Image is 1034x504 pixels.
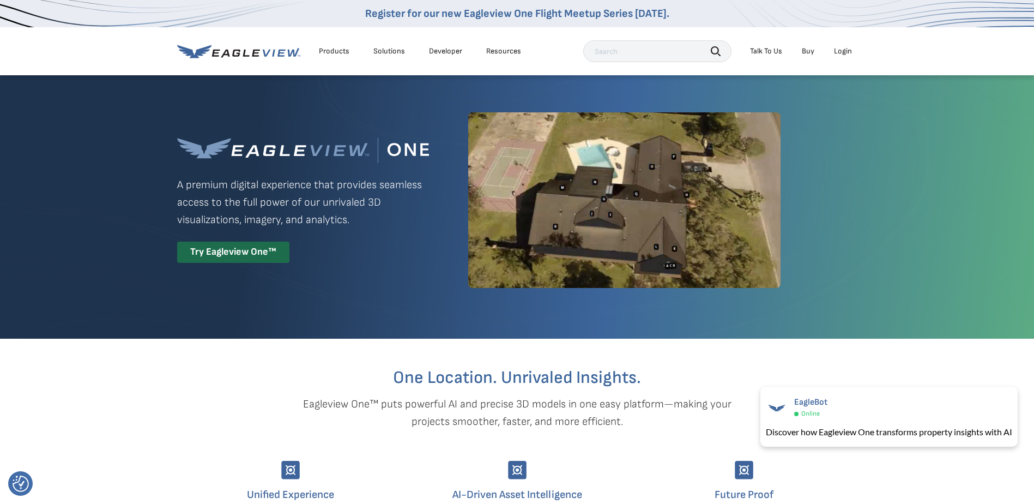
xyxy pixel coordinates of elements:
p: A premium digital experience that provides seamless access to the full power of our unrivaled 3D ... [177,176,429,229]
img: Group-9744.svg [735,461,753,479]
input: Search [583,40,731,62]
h4: Unified Experience [185,486,396,503]
div: Discover how Eagleview One transforms property insights with AI [766,425,1012,439]
div: Talk To Us [750,46,782,56]
h4: AI-Driven Asset Intelligence [412,486,622,503]
h4: Future Proof [639,486,849,503]
div: Solutions [373,46,405,56]
a: Buy [802,46,814,56]
img: Group-9744.svg [281,461,300,479]
img: EagleBot [766,397,788,419]
h2: One Location. Unrivaled Insights. [185,369,849,387]
a: Register for our new Eagleview One Flight Meetup Series [DATE]. [365,7,669,20]
p: Eagleview One™ puts powerful AI and precise 3D models in one easy platform—making your projects s... [284,395,751,430]
img: Eagleview One™ [177,137,429,163]
img: Revisit consent button [13,476,29,492]
div: Products [319,46,349,56]
button: Consent Preferences [13,476,29,492]
div: Login [834,46,852,56]
img: Group-9744.svg [508,461,527,479]
div: Try Eagleview One™ [177,242,289,263]
div: Resources [486,46,521,56]
a: Developer [429,46,462,56]
span: Online [801,410,820,418]
span: EagleBot [794,397,827,407]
